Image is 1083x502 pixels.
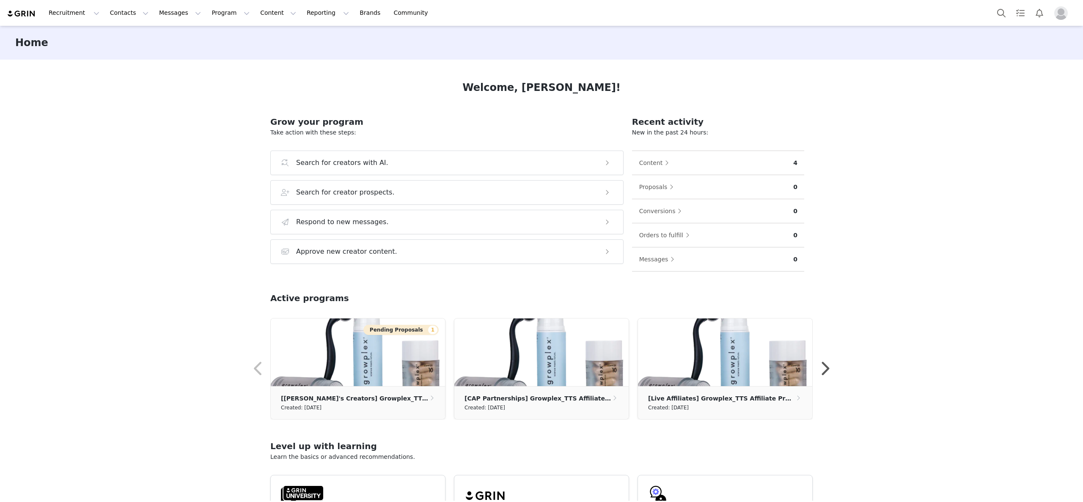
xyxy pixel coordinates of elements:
[1049,6,1076,20] button: Profile
[389,3,437,22] a: Community
[793,159,797,167] p: 4
[793,183,797,192] p: 0
[632,128,804,137] p: New in the past 24 hours:
[454,318,629,386] img: 84291841-fb87-4c59-a9e2-0b86963aaa79.png
[255,3,301,22] button: Content
[105,3,154,22] button: Contacts
[793,231,797,240] p: 0
[281,394,429,403] p: [[PERSON_NAME]'s Creators] Growplex_TTS Affiliate Program
[355,3,388,22] a: Brands
[270,440,813,453] h2: Level up with learning
[1030,3,1049,22] button: Notifications
[270,115,624,128] h2: Grow your program
[648,403,689,412] small: Created: [DATE]
[639,180,678,194] button: Proposals
[639,252,679,266] button: Messages
[7,10,36,18] img: grin logo
[270,180,624,205] button: Search for creator prospects.
[270,210,624,234] button: Respond to new messages.
[639,204,686,218] button: Conversions
[44,3,104,22] button: Recruitment
[281,403,322,412] small: Created: [DATE]
[296,217,389,227] h3: Respond to new messages.
[632,115,804,128] h2: Recent activity
[1054,6,1068,20] img: placeholder-profile.jpg
[992,3,1011,22] button: Search
[270,151,624,175] button: Search for creators with AI.
[465,394,611,403] p: [CAP Partnerships] Growplex_TTS Affiliate Program
[639,228,694,242] button: Orders to fulfill
[363,325,439,335] button: Pending Proposals1
[206,3,255,22] button: Program
[648,394,794,403] p: [Live Affiliates] Growplex_TTS Affiliate Program
[465,403,505,412] small: Created: [DATE]
[638,318,812,386] img: 84291841-fb87-4c59-a9e2-0b86963aaa79.png
[271,318,445,386] img: 84291841-fb87-4c59-a9e2-0b86963aaa79.png
[15,35,48,50] h3: Home
[462,80,621,95] h1: Welcome, [PERSON_NAME]!
[270,453,813,461] p: Learn the basics or advanced recommendations.
[270,128,624,137] p: Take action with these steps:
[302,3,354,22] button: Reporting
[270,292,349,304] h2: Active programs
[639,156,673,170] button: Content
[793,207,797,216] p: 0
[793,255,797,264] p: 0
[154,3,206,22] button: Messages
[296,158,388,168] h3: Search for creators with AI.
[296,187,395,198] h3: Search for creator prospects.
[296,247,397,257] h3: Approve new creator content.
[1011,3,1030,22] a: Tasks
[270,239,624,264] button: Approve new creator content.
